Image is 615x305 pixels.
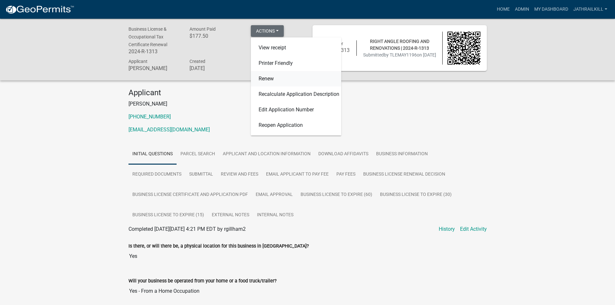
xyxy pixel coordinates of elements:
[251,71,341,86] a: Renew
[208,205,253,226] a: External Notes
[297,185,376,205] a: Business License to Expire (60)
[128,100,487,108] p: [PERSON_NAME]
[532,3,571,15] a: My Dashboard
[439,225,455,233] a: History
[217,164,262,185] a: Review and Fees
[372,144,432,165] a: Business Information
[251,102,341,117] a: Edit Application Number
[128,59,148,64] span: Applicant
[128,127,210,133] a: [EMAIL_ADDRESS][DOMAIN_NAME]
[370,39,429,51] span: RIGHT ANGLE ROOFING AND RENOVATIONS | 2024-R-1313
[128,48,180,55] h6: 2024-R-1313
[128,164,185,185] a: Required Documents
[128,114,171,120] a: [PHONE_NUMBER]
[128,65,180,71] h6: [PERSON_NAME]
[251,37,341,136] div: Actions
[363,52,436,57] span: Submitted on [DATE]
[128,226,246,232] span: Completed [DATE][DATE] 4:21 PM EDT by rgillham2
[251,25,284,37] button: Actions
[494,3,512,15] a: Home
[251,56,341,71] a: Printer Friendly
[262,164,333,185] a: Email Applicant to Pay Fee
[252,185,297,205] a: Email Approval
[128,144,177,165] a: Initial Questions
[512,3,532,15] a: Admin
[219,144,314,165] a: Applicant and Location Information
[253,205,297,226] a: Internal Notes
[190,33,241,39] h6: $177.50
[128,205,208,226] a: Business License to Expire (15)
[185,164,217,185] a: Submittal
[128,185,252,205] a: Business License Certificate And Application PDF
[128,88,487,97] h4: Applicant
[314,144,372,165] a: Download Affidavits
[376,185,456,205] a: Business License to Expire (30)
[190,59,205,64] span: Created
[333,164,359,185] a: Pay Fees
[460,225,487,233] a: Edit Activity
[190,26,216,32] span: Amount Paid
[447,32,480,65] img: QR code
[190,65,241,71] h6: [DATE]
[251,117,341,133] a: Reopen Application
[384,52,417,57] span: by TLEMAY1196
[571,3,610,15] a: Jathrailkill
[251,86,341,102] a: Recalculate Application Description
[359,164,449,185] a: Business License Renewal Decision
[128,26,167,47] span: Business License & Occupational Tax Certificate Renewal
[177,144,219,165] a: Parcel search
[251,40,341,56] a: View receipt
[128,279,277,283] label: Will your business be operated from your home or a food truck/trailer?
[128,244,309,249] label: Is there, or will there be, a physical location for this business in [GEOGRAPHIC_DATA]?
